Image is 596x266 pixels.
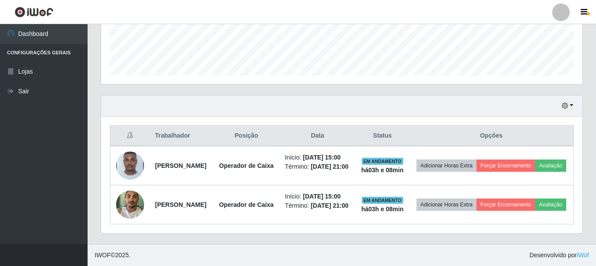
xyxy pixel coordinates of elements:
button: Forçar Encerramento [476,160,535,172]
button: Adicionar Horas Extra [416,199,476,211]
li: Início: [285,153,350,162]
th: Posição [213,126,280,146]
img: CoreUI Logo [14,7,53,18]
span: EM ANDAMENTO [362,158,403,165]
strong: Operador de Caixa [219,162,274,169]
th: Trabalhador [150,126,213,146]
time: [DATE] 15:00 [303,193,341,200]
li: Início: [285,192,350,201]
span: IWOF [95,252,111,259]
th: Opções [409,126,574,146]
time: [DATE] 21:00 [311,163,349,170]
img: 1721222476236.jpeg [116,147,144,184]
strong: [PERSON_NAME] [155,162,206,169]
strong: Operador de Caixa [219,201,274,208]
li: Término: [285,201,350,210]
strong: há 03 h e 08 min [361,206,404,213]
strong: há 03 h e 08 min [361,167,404,174]
time: [DATE] 15:00 [303,154,341,161]
th: Status [356,126,409,146]
span: EM ANDAMENTO [362,197,403,204]
strong: [PERSON_NAME] [155,201,206,208]
button: Avaliação [535,199,566,211]
time: [DATE] 21:00 [311,202,349,209]
button: Avaliação [535,160,566,172]
th: Data [280,126,356,146]
span: Desenvolvido por [529,251,589,260]
button: Adicionar Horas Extra [416,160,476,172]
span: © 2025 . [95,251,130,260]
img: 1737051124467.jpeg [116,186,144,223]
li: Término: [285,162,350,171]
button: Forçar Encerramento [476,199,535,211]
a: iWof [577,252,589,259]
